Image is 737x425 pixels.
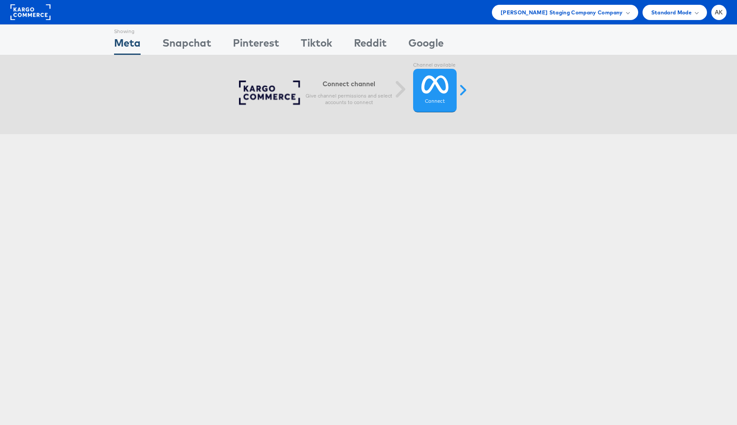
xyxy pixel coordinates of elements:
div: Snapchat [162,35,211,55]
div: Meta [114,35,141,55]
h6: Connect channel [306,80,393,88]
div: Showing [114,25,141,35]
label: Connect [425,98,445,105]
div: Tiktok [301,35,332,55]
p: Give channel permissions and select accounts to connect [306,92,393,106]
a: Connect [413,69,457,112]
span: AK [715,10,723,15]
span: Standard Mode [651,8,692,17]
div: Google [408,35,444,55]
span: [PERSON_NAME] Staging Company Company [501,8,623,17]
label: Channel available [413,62,457,69]
div: Reddit [354,35,387,55]
div: Pinterest [233,35,279,55]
